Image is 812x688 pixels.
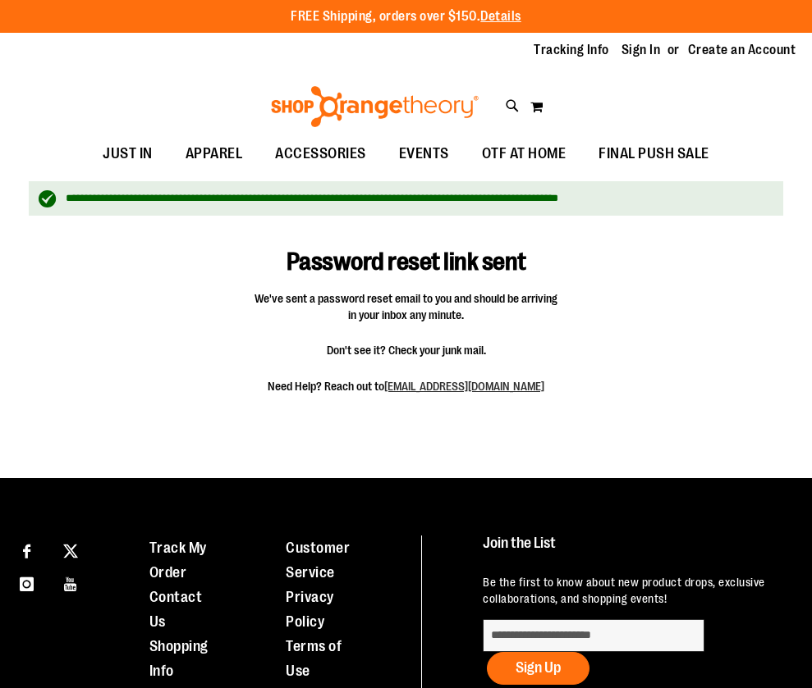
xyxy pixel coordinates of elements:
span: We've sent a password reset email to you and should be arriving in your inbox any minute. [255,290,558,323]
a: APPAREL [169,135,259,173]
a: Privacy Policy [286,589,334,630]
a: JUST IN [86,135,169,173]
img: Twitter [63,544,78,558]
a: Visit our Youtube page [57,568,85,597]
span: Don't see it? Check your junk mail. [255,342,558,358]
button: Sign Up [487,652,590,685]
a: ACCESSORIES [259,135,383,173]
span: JUST IN [103,135,153,172]
a: Track My Order [149,540,207,581]
a: Visit our X page [57,535,85,564]
p: FREE Shipping, orders over $150. [291,7,521,26]
span: ACCESSORIES [275,135,366,172]
h1: Password reset link sent [214,224,598,276]
a: Visit our Facebook page [12,535,41,564]
a: FINAL PUSH SALE [582,135,726,173]
a: Details [480,9,521,24]
a: Visit our Instagram page [12,568,41,597]
img: Shop Orangetheory [268,86,481,127]
p: Be the first to know about new product drops, exclusive collaborations, and shopping events! [483,574,800,607]
a: Customer Service [286,540,350,581]
span: EVENTS [399,135,449,172]
span: Sign Up [516,659,561,676]
span: FINAL PUSH SALE [599,135,709,172]
a: EVENTS [383,135,466,173]
a: Contact Us [149,589,203,630]
span: APPAREL [186,135,243,172]
a: Sign In [622,41,661,59]
input: enter email [483,619,704,652]
a: Terms of Use [286,638,342,679]
span: Need Help? Reach out to [255,378,558,394]
a: Tracking Info [534,41,609,59]
a: [EMAIL_ADDRESS][DOMAIN_NAME] [384,380,544,393]
a: OTF AT HOME [466,135,583,173]
span: OTF AT HOME [482,135,567,172]
h4: Join the List [483,535,800,566]
a: Shopping Info [149,638,209,679]
a: Create an Account [688,41,796,59]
